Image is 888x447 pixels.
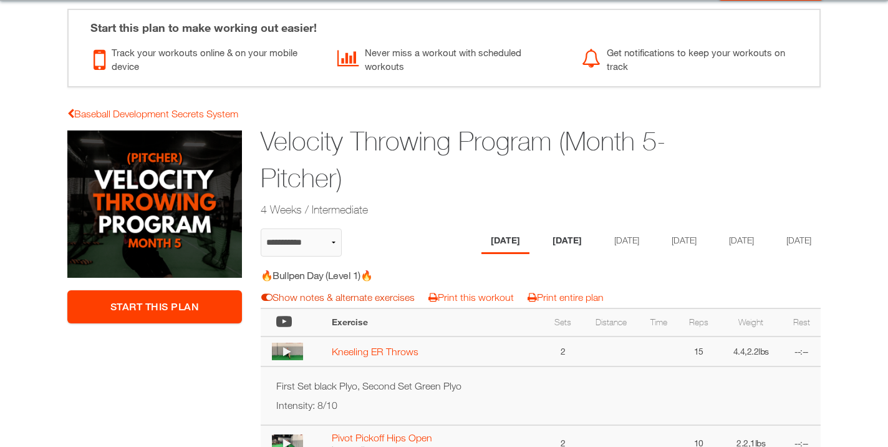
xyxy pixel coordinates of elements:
h2: 4 Weeks / Intermediate [261,202,725,217]
a: Print entire plan [528,292,604,303]
th: Weight [720,308,783,336]
a: Pivot Pickoff Hips Open [332,432,432,443]
li: Day 4 [662,228,706,254]
p: First Set black Plyo, Second Set Green Plyo [276,380,806,393]
li: Day 1 [481,228,529,254]
p: Intensity: 8/10 [276,399,806,412]
div: Track your workouts online & on your mobile device [94,42,319,74]
a: Print this workout [428,292,514,303]
li: Day 6 [777,228,821,254]
td: 4.4,2.2 [720,336,783,366]
li: Day 3 [605,228,649,254]
div: Start this plan to make working out easier! [78,10,810,36]
th: Exercise [326,308,544,336]
div: Never miss a workout with scheduled workouts [337,42,562,74]
td: 2 [544,336,582,366]
a: Kneeling ER Throws [332,346,418,357]
td: --:-- [782,336,821,366]
span: lbs [758,346,769,356]
li: Day 5 [720,228,763,254]
li: Day 2 [543,228,591,254]
h1: Velocity Throwing Program (Month 5-Pitcher) [261,123,725,197]
img: thumbnail.png [272,343,303,360]
a: Start This Plan [67,290,242,323]
th: Distance [582,308,640,336]
th: Reps [678,308,720,336]
h5: 🔥Bullpen Day (Level 1)🔥 [261,268,483,282]
td: 15 [678,336,720,366]
div: Get notifications to keep your workouts on track [582,42,807,74]
img: Velocity Throwing Program (Month 5-Pitcher) [67,130,242,278]
a: Show notes & alternate exercises [261,292,415,303]
th: Sets [544,308,582,336]
th: Rest [782,308,821,336]
a: Baseball Development Secrets System [67,108,238,119]
th: Time [639,308,678,336]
